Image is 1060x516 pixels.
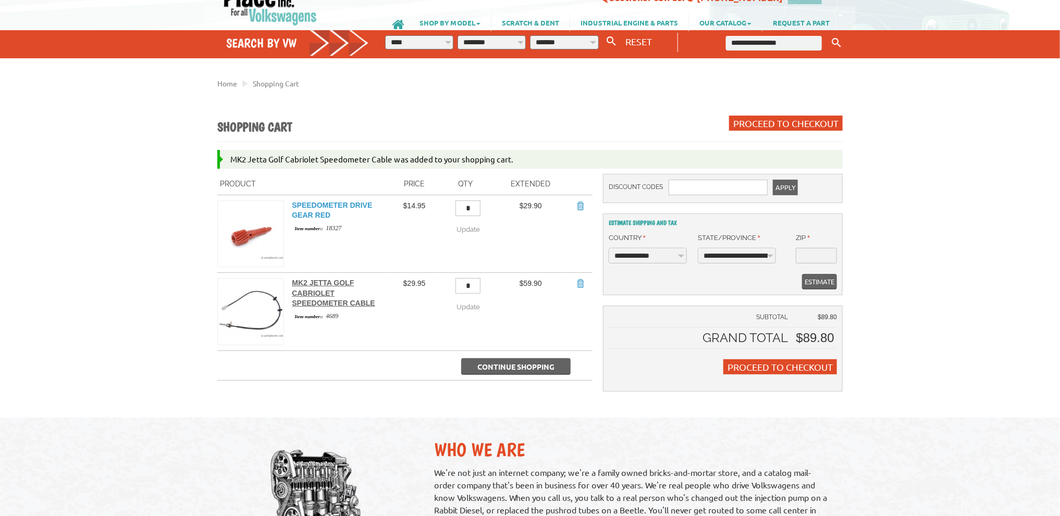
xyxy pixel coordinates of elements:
span: $89.80 [796,331,834,345]
td: Subtotal [609,311,794,328]
button: Continue Shopping [461,358,571,375]
span: Continue Shopping [477,362,554,371]
h1: Shopping Cart [217,119,292,136]
th: Qty [437,174,494,195]
span: Estimate [805,274,834,290]
span: RESET [625,36,652,47]
label: State/Province [698,233,760,243]
a: INDUSTRIAL ENGINE & PARTS [570,14,688,31]
span: $29.95 [403,279,426,287]
span: Product [220,180,256,188]
button: Search By VW... [603,34,621,49]
strong: Grand Total [703,330,788,345]
span: Apply [775,180,795,195]
h2: Who We Are [435,438,832,461]
span: Proceed to Checkout [728,361,833,372]
a: REQUEST A PART [762,14,840,31]
a: MK2 Jetta Golf Cabriolet Speedometer Cable [292,279,375,307]
div: 18327 [292,223,389,233]
span: $59.90 [520,279,542,287]
span: Item number:: [292,225,326,232]
a: Remove Item [575,278,585,288]
a: SHOP BY MODEL [409,14,491,31]
label: Zip [796,233,810,243]
img: MK2 Jetta Golf Cabriolet Speedometer Cable [218,279,284,344]
span: Item number:: [292,313,326,320]
button: Proceed to Checkout [729,116,843,131]
button: Estimate [802,274,837,290]
button: Keyword Search [829,34,844,52]
span: Update [457,225,480,233]
span: Price [404,180,425,188]
label: Discount Codes [609,180,663,195]
a: OUR CATALOG [689,14,762,31]
div: 4689 [292,311,389,321]
h4: Search by VW [226,35,369,51]
span: $89.80 [818,313,837,321]
span: $14.95 [403,202,426,210]
a: Speedometer Drive Gear Red [292,201,372,220]
a: SCRATCH & DENT [491,14,570,31]
th: Extended [495,174,568,195]
span: Proceed to Checkout [733,118,839,129]
button: Proceed to Checkout [723,359,837,374]
a: Home [217,79,237,88]
span: $29.90 [520,202,542,210]
button: RESET [621,34,656,49]
button: Apply [773,180,798,195]
img: Speedometer Drive Gear Red [218,201,284,267]
a: Remove Item [575,200,585,211]
label: Country [609,233,646,243]
span: MK2 Jetta Golf Cabriolet Speedometer Cable was added to your shopping cart. [230,154,513,164]
h2: Estimate Shipping and Tax [609,219,837,226]
span: Update [457,303,480,311]
a: Shopping Cart [253,79,299,88]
